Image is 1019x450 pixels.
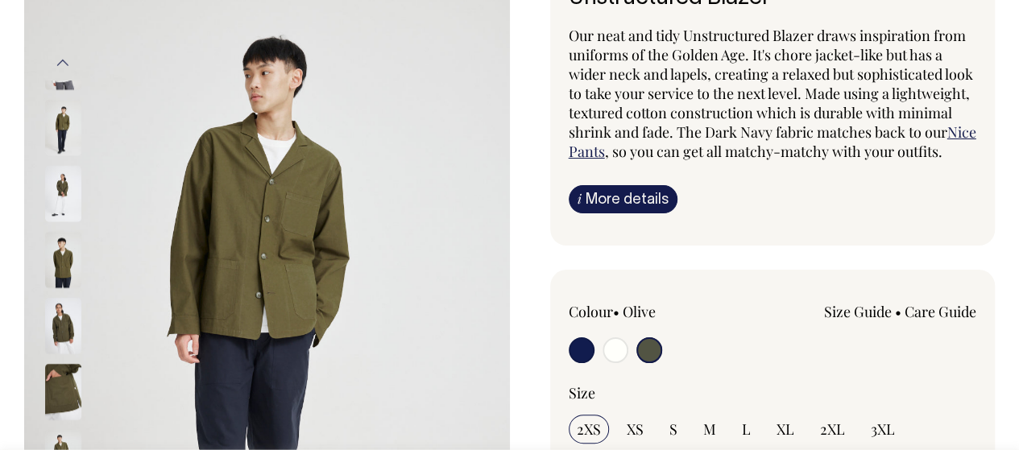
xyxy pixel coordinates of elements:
img: olive [45,364,81,420]
span: Our neat and tidy Unstructured Blazer draws inspiration from uniforms of the Golden Age. It's cho... [569,26,973,142]
span: 3XL [871,419,895,439]
input: L [734,415,759,444]
span: L [742,419,751,439]
label: Olive [623,302,656,321]
input: M [695,415,724,444]
span: 2XL [820,419,845,439]
input: 2XL [812,415,853,444]
div: Size [569,383,977,403]
a: Size Guide [824,302,892,321]
span: S [669,419,677,439]
img: olive [45,232,81,288]
span: XL [777,419,794,439]
input: XL [768,415,802,444]
a: iMore details [569,185,677,213]
input: 3XL [863,415,903,444]
span: M [703,419,716,439]
input: XS [619,415,652,444]
span: • [895,302,901,321]
span: • [613,302,619,321]
img: olive [45,166,81,222]
a: Care Guide [905,302,976,321]
input: 2XS [569,415,609,444]
img: olive [45,100,81,156]
input: S [661,415,686,444]
a: Nice Pants [569,122,976,161]
button: Previous [51,45,75,81]
span: XS [627,419,644,439]
span: , so you can get all matchy-matchy with your outfits. [605,142,942,161]
span: i [578,190,582,207]
div: Colour [569,302,732,321]
img: olive [45,298,81,354]
span: 2XS [577,419,601,439]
